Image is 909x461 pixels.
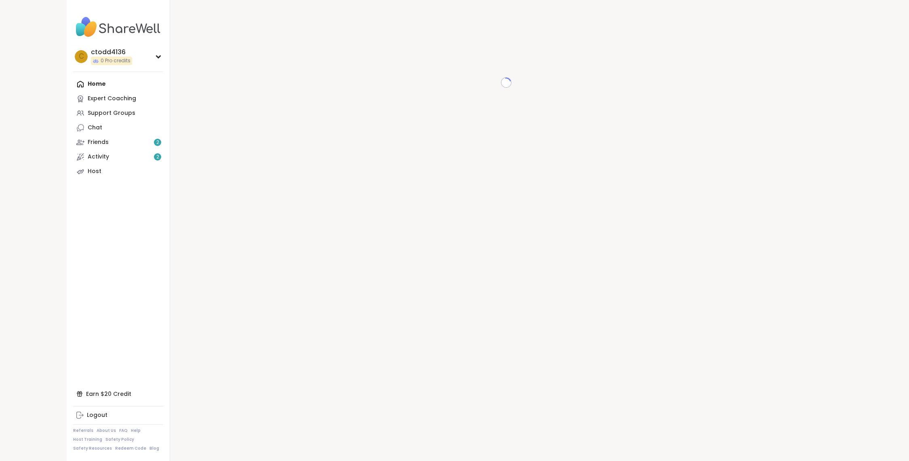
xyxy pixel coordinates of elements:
[88,138,109,146] div: Friends
[156,154,159,161] span: 2
[88,124,102,132] div: Chat
[149,446,159,451] a: Blog
[73,437,102,442] a: Host Training
[88,109,135,117] div: Support Groups
[73,164,163,179] a: Host
[156,139,159,146] span: 2
[73,121,163,135] a: Chat
[73,13,163,41] img: ShareWell Nav Logo
[131,428,141,434] a: Help
[73,387,163,401] div: Earn $20 Credit
[115,446,146,451] a: Redeem Code
[101,57,130,64] span: 0 Pro credits
[105,437,134,442] a: Safety Policy
[119,428,128,434] a: FAQ
[97,428,116,434] a: About Us
[87,411,107,419] div: Logout
[91,48,132,57] div: ctodd4136
[73,106,163,121] a: Support Groups
[88,167,101,176] div: Host
[73,408,163,423] a: Logout
[73,135,163,150] a: Friends2
[79,51,84,62] span: c
[88,95,136,103] div: Expert Coaching
[88,153,109,161] div: Activity
[73,91,163,106] a: Expert Coaching
[73,428,93,434] a: Referrals
[73,150,163,164] a: Activity2
[73,446,112,451] a: Safety Resources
